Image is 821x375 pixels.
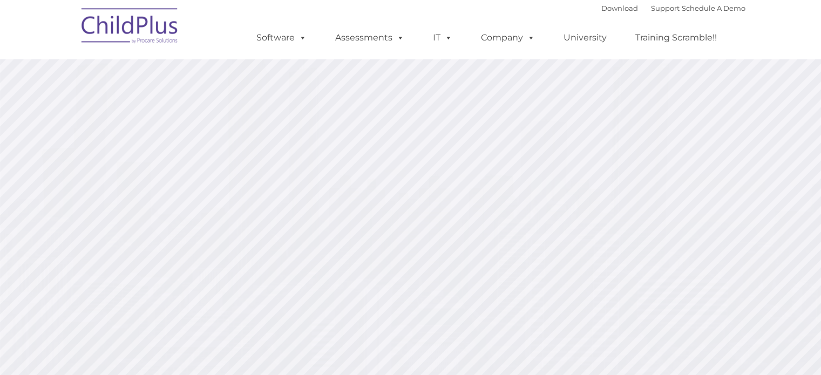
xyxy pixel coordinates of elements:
img: ChildPlus by Procare Solutions [76,1,184,54]
a: Assessments [324,27,415,49]
a: Company [470,27,546,49]
a: Schedule A Demo [682,4,745,12]
a: Software [246,27,317,49]
font: | [601,4,745,12]
a: Download [601,4,638,12]
a: Support [651,4,680,12]
a: Learn More [558,228,695,264]
a: Training Scramble!! [625,27,728,49]
a: IT [422,27,463,49]
a: University [553,27,618,49]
